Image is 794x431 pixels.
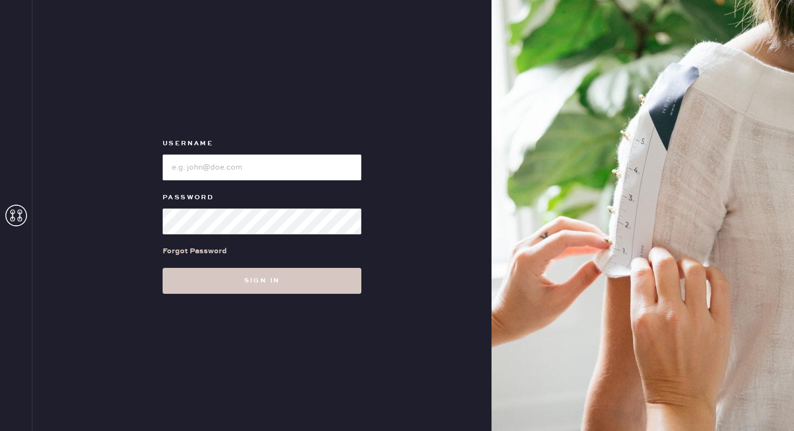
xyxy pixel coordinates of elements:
a: Forgot Password [163,234,227,268]
input: e.g. john@doe.com [163,154,361,180]
label: Password [163,191,361,204]
button: Sign in [163,268,361,294]
div: Forgot Password [163,245,227,257]
label: Username [163,137,361,150]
